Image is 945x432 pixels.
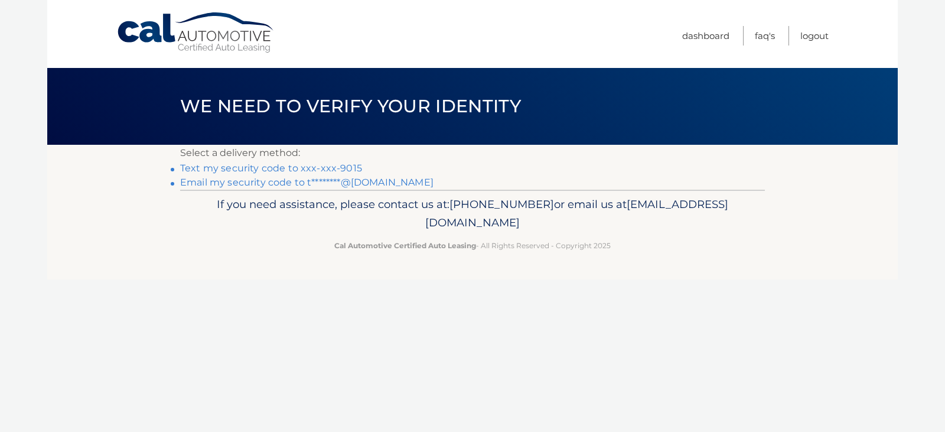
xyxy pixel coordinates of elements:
[682,26,729,46] a: Dashboard
[116,12,276,54] a: Cal Automotive
[755,26,775,46] a: FAQ's
[180,177,434,188] a: Email my security code to t********@[DOMAIN_NAME]
[188,239,757,252] p: - All Rights Reserved - Copyright 2025
[188,195,757,233] p: If you need assistance, please contact us at: or email us at
[800,26,829,46] a: Logout
[180,145,765,161] p: Select a delivery method:
[180,163,362,174] a: Text my security code to xxx-xxx-9015
[334,241,476,250] strong: Cal Automotive Certified Auto Leasing
[449,197,554,211] span: [PHONE_NUMBER]
[180,95,521,117] span: We need to verify your identity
